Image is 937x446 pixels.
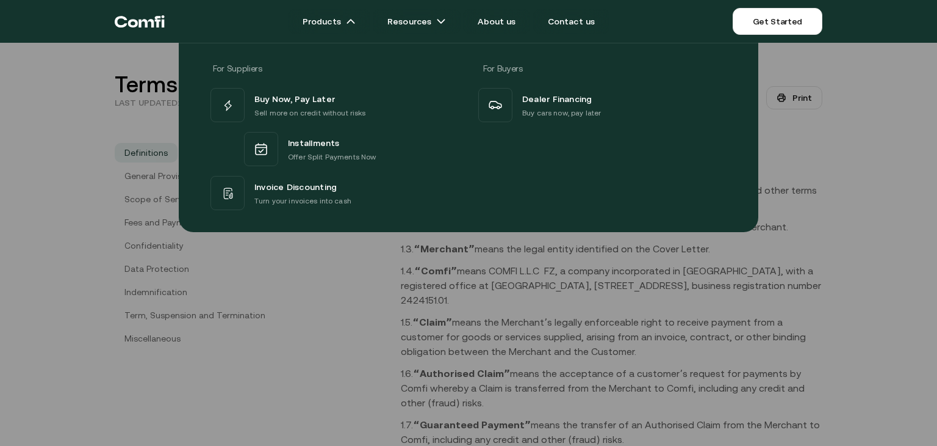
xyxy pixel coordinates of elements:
span: Installments [288,135,340,151]
span: For Buyers [483,64,523,73]
p: Offer Split Payments Now [288,151,376,163]
p: Buy cars now, pay later [522,107,601,119]
span: Dealer Financing [522,91,592,107]
a: Resourcesarrow icons [373,9,461,34]
a: Contact us [533,9,610,34]
a: Buy Now, Pay LaterSell more on credit without risks [208,86,461,125]
a: Productsarrow icons [288,9,370,34]
a: InstallmentsOffer Split Payments Now [208,125,461,174]
a: Return to the top of the Comfi home page [115,3,165,40]
span: Invoice Discounting [254,179,337,195]
span: Buy Now, Pay Later [254,91,335,107]
a: Invoice DiscountingTurn your invoices into cash [208,174,461,213]
a: Dealer FinancingBuy cars now, pay later [476,86,729,125]
a: About us [463,9,530,34]
a: Get Started [733,8,822,35]
p: Turn your invoices into cash [254,195,351,207]
img: arrow icons [436,16,446,26]
img: arrow icons [346,16,356,26]
span: For Suppliers [213,64,262,73]
p: Sell more on credit without risks [254,107,366,119]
